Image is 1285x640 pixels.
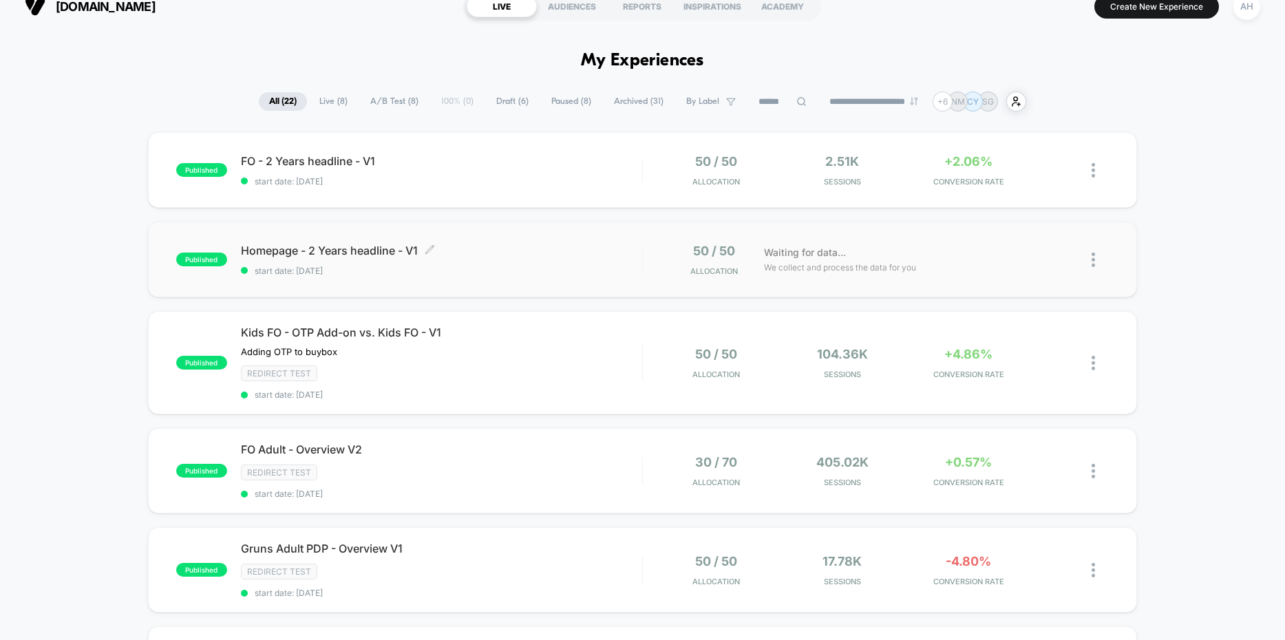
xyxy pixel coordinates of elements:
span: Draft ( 6 ) [486,92,539,111]
span: +2.06% [944,154,992,169]
span: Live ( 8 ) [309,92,358,111]
span: CONVERSION RATE [909,577,1028,586]
span: published [176,563,227,577]
span: start date: [DATE] [241,489,642,499]
span: Allocation [692,577,740,586]
span: Redirect Test [241,365,317,381]
span: published [176,464,227,478]
span: Homepage - 2 Years headline - V1 [241,244,642,257]
span: All ( 22 ) [259,92,307,111]
span: start date: [DATE] [241,588,642,598]
span: FO - 2 Years headline - V1 [241,154,642,168]
span: published [176,356,227,370]
span: CONVERSION RATE [909,478,1028,487]
span: Sessions [783,478,902,487]
span: Allocation [692,370,740,379]
span: Waiting for data... [764,245,846,260]
h1: My Experiences [581,51,704,71]
span: Allocation [692,177,740,186]
span: 17.78k [822,554,862,568]
span: Paused ( 8 ) [541,92,602,111]
span: start date: [DATE] [241,176,642,186]
div: + 6 [933,92,953,111]
img: close [1092,563,1095,577]
span: CONVERSION RATE [909,370,1028,379]
span: published [176,253,227,266]
span: 50 / 50 [693,244,735,258]
img: close [1092,163,1095,178]
span: Sessions [783,577,902,586]
span: Adding OTP to buybox [241,346,337,357]
img: close [1092,253,1095,267]
span: Sessions [783,370,902,379]
span: 30 / 70 [695,455,737,469]
span: Kids FO - OTP Add-on vs. Kids FO - V1 [241,326,642,339]
span: We collect and process the data for you [764,261,916,274]
span: Allocation [692,478,740,487]
span: 50 / 50 [695,154,737,169]
span: Archived ( 31 ) [604,92,674,111]
span: 50 / 50 [695,347,737,361]
p: NM [951,96,965,107]
span: +0.57% [945,455,992,469]
span: start date: [DATE] [241,390,642,400]
p: CY [967,96,979,107]
span: Redirect Test [241,465,317,480]
span: A/B Test ( 8 ) [360,92,429,111]
span: Redirect Test [241,564,317,579]
span: published [176,163,227,177]
span: FO Adult - Overview V2 [241,442,642,456]
span: By Label [686,96,719,107]
span: start date: [DATE] [241,266,642,276]
span: 2.51k [825,154,859,169]
span: -4.80% [946,554,991,568]
span: 104.36k [817,347,868,361]
img: close [1092,464,1095,478]
p: SG [982,96,994,107]
img: close [1092,356,1095,370]
span: CONVERSION RATE [909,177,1028,186]
span: 50 / 50 [695,554,737,568]
span: 405.02k [816,455,869,469]
img: end [910,97,918,105]
span: Allocation [690,266,738,276]
span: Gruns Adult PDP - Overview V1 [241,542,642,555]
span: +4.86% [944,347,992,361]
span: Sessions [783,177,902,186]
